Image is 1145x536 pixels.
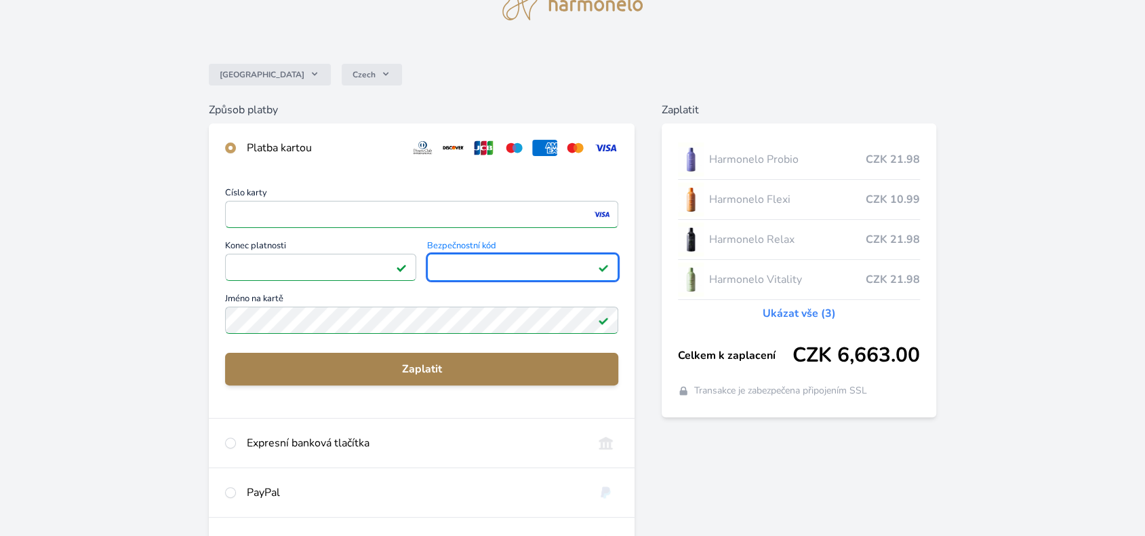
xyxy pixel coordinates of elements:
[427,242,618,254] span: Bezpečnostní kód
[502,140,527,156] img: maestro.svg
[593,140,618,156] img: visa.svg
[209,64,331,85] button: [GEOGRAPHIC_DATA]
[866,191,920,208] span: CZK 10.99
[709,191,866,208] span: Harmonelo Flexi
[792,343,920,368] span: CZK 6,663.00
[225,353,618,385] button: Zaplatit
[225,294,618,307] span: Jméno na kartě
[471,140,496,156] img: jcb.svg
[678,223,704,256] img: CLEAN_RELAX_se_stinem_x-lo.jpg
[662,102,936,118] h6: Zaplatit
[441,140,466,156] img: discover.svg
[678,183,704,216] img: CLEAN_FLEXI_se_stinem_x-hi_(1)-lo.jpg
[353,69,376,80] span: Czech
[225,189,618,201] span: Číslo karty
[866,231,920,248] span: CZK 21.98
[563,140,588,156] img: mc.svg
[678,263,704,296] img: CLEAN_VITALITY_se_stinem_x-lo.jpg
[209,102,635,118] h6: Způsob platby
[236,361,607,377] span: Zaplatit
[247,140,399,156] div: Platba kartou
[231,258,410,277] iframe: Iframe pro datum vypršení platnosti
[709,271,866,288] span: Harmonelo Vitality
[532,140,557,156] img: amex.svg
[678,347,792,364] span: Celkem k zaplacení
[247,435,582,451] div: Expresní banková tlačítka
[598,262,609,273] img: Platné pole
[694,384,867,398] span: Transakce je zabezpečena připojením SSL
[342,64,402,85] button: Czech
[231,205,612,224] iframe: Iframe pro číslo karty
[866,271,920,288] span: CZK 21.98
[433,258,612,277] iframe: Iframe pro bezpečnostní kód
[709,231,866,248] span: Harmonelo Relax
[410,140,435,156] img: diners.svg
[220,69,304,80] span: [GEOGRAPHIC_DATA]
[678,142,704,176] img: CLEAN_PROBIO_se_stinem_x-lo.jpg
[592,208,611,221] img: visa
[598,315,609,326] img: Platné pole
[396,262,407,273] img: Platné pole
[866,151,920,168] span: CZK 21.98
[225,307,618,334] input: Jméno na kartěPlatné pole
[762,305,835,322] a: Ukázat vše (3)
[247,484,582,501] div: PayPal
[593,484,618,501] img: paypal.svg
[593,435,618,451] img: onlineBanking_CZ.svg
[225,242,416,254] span: Konec platnosti
[709,151,866,168] span: Harmonelo Probio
